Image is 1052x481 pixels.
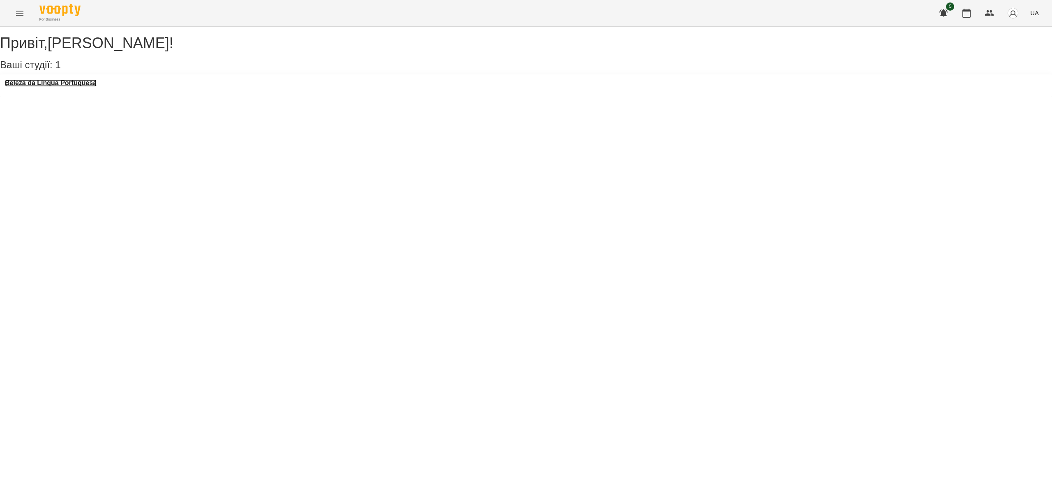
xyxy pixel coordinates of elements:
[946,2,954,11] span: 5
[5,79,97,87] a: Beleza da Língua Portuguesa
[1030,9,1039,17] span: UA
[1027,5,1042,21] button: UA
[10,3,30,23] button: Menu
[39,17,81,22] span: For Business
[39,4,81,16] img: Voopty Logo
[55,59,60,70] span: 1
[1007,7,1019,19] img: avatar_s.png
